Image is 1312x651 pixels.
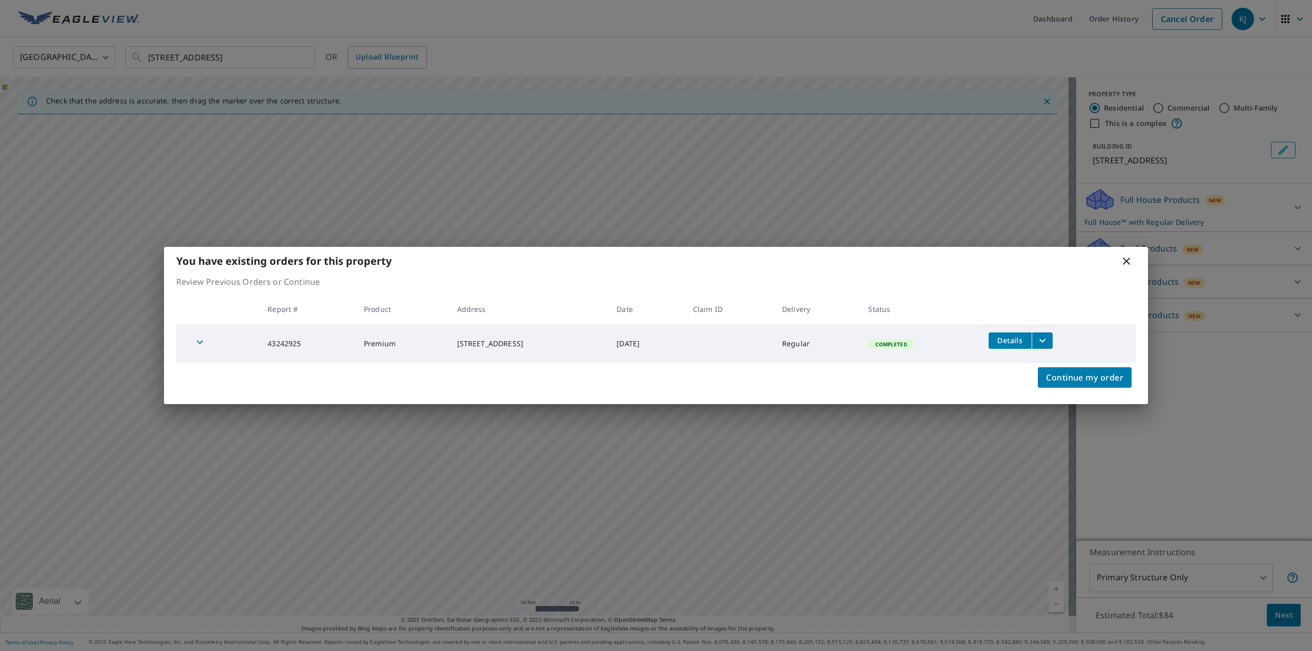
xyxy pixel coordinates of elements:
[685,294,774,324] th: Claim ID
[176,276,1136,288] p: Review Previous Orders or Continue
[774,294,860,324] th: Delivery
[860,294,980,324] th: Status
[457,339,601,349] div: [STREET_ADDRESS]
[259,324,356,363] td: 43242925
[356,294,449,324] th: Product
[449,294,609,324] th: Address
[1046,370,1123,385] span: Continue my order
[995,335,1026,345] span: Details
[608,294,685,324] th: Date
[259,294,356,324] th: Report #
[176,254,392,268] b: You have existing orders for this property
[774,324,860,363] td: Regular
[869,341,913,348] span: Completed
[608,324,685,363] td: [DATE]
[1038,367,1132,388] button: Continue my order
[1032,332,1053,349] button: filesDropdownBtn-43242925
[989,332,1032,349] button: detailsBtn-43242925
[356,324,449,363] td: Premium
